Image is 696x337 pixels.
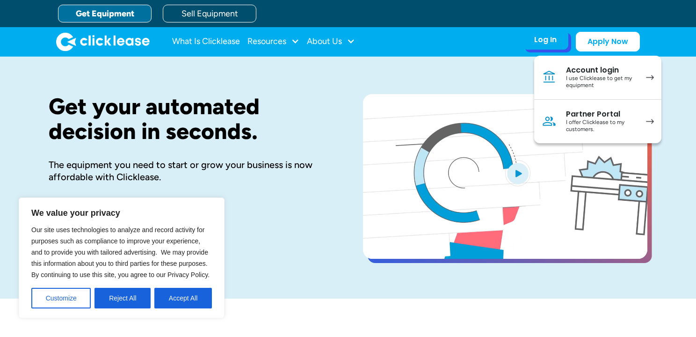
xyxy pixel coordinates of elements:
[646,75,654,80] img: arrow
[163,5,256,22] a: Sell Equipment
[566,119,637,133] div: I offer Clicklease to my customers.
[363,94,647,259] a: open lightbox
[172,32,240,51] a: What Is Clicklease
[49,94,333,144] h1: Get your automated decision in seconds.
[646,119,654,124] img: arrow
[56,32,150,51] img: Clicklease logo
[19,198,225,318] div: We value your privacy
[534,100,661,143] a: Partner PortalI offer Clicklease to my customers.
[58,5,152,22] a: Get Equipment
[534,35,557,44] div: Log In
[566,75,637,89] div: I use Clicklease to get my equipment
[31,207,212,219] p: We value your privacy
[49,159,333,183] div: The equipment you need to start or grow your business is now affordable with Clicklease.
[94,288,151,308] button: Reject All
[576,32,640,51] a: Apply Now
[307,32,355,51] div: About Us
[154,288,212,308] button: Accept All
[566,66,637,75] div: Account login
[31,288,91,308] button: Customize
[534,56,661,100] a: Account loginI use Clicklease to get my equipment
[542,114,557,129] img: Person icon
[247,32,299,51] div: Resources
[31,226,210,278] span: Our site uses technologies to analyze and record activity for purposes such as compliance to impr...
[566,110,637,119] div: Partner Portal
[534,56,661,143] nav: Log In
[505,160,530,186] img: Blue play button logo on a light blue circular background
[542,70,557,85] img: Bank icon
[56,32,150,51] a: home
